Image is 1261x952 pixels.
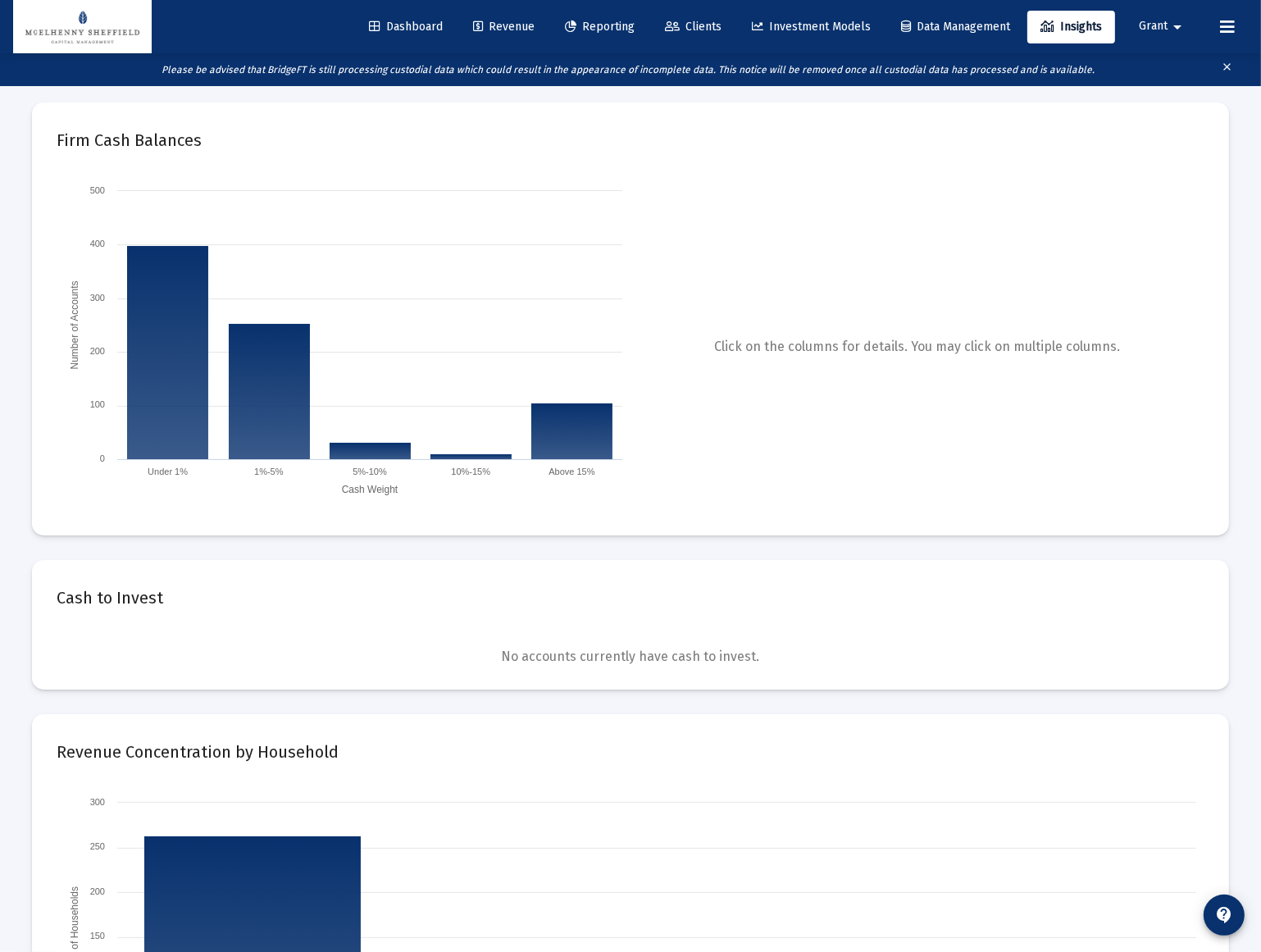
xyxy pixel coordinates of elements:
[460,11,548,43] a: Revenue
[57,739,339,765] h2: Revenue Concentration by Household
[90,185,105,195] text: 500
[100,453,105,463] text: 0
[752,20,871,34] span: Investment Models
[162,64,1095,75] i: Please be advised that BridgeFT is still processing custodial data which could result in the appe...
[369,20,443,34] span: Dashboard
[473,20,535,34] span: Revenue
[888,11,1023,43] a: Data Management
[353,467,387,476] text: 5%-10%
[549,467,594,476] text: Above 15%
[1119,10,1207,43] button: Grant
[69,280,80,369] text: Number of Accounts
[57,585,163,611] h2: Cash to Invest
[90,293,105,303] text: 300
[57,127,202,153] h2: Firm Cash Balances
[901,20,1010,34] span: Data Management
[739,11,884,43] a: Investment Models
[665,20,722,34] span: Clients
[1040,20,1102,34] span: Insights
[148,467,188,476] text: Under 1%
[342,484,398,495] text: Cash Weight
[552,11,648,43] a: Reporting
[25,11,139,43] img: Dashboard
[1027,11,1115,43] a: Insights
[254,467,284,476] text: 1%-5%
[90,841,105,851] text: 250
[90,239,105,248] text: 400
[90,797,105,807] text: 300
[57,649,1204,665] div: No accounts currently have cash to invest.
[1214,905,1234,925] mat-icon: contact_support
[1222,57,1234,82] mat-icon: clear
[1139,20,1168,34] span: Grant
[1168,11,1187,43] mat-icon: arrow_drop_down
[451,467,490,476] text: 10%-15%
[90,886,105,896] text: 200
[565,20,635,34] span: Reporting
[630,183,1204,511] div: Click on the columns for details. You may click on multiple columns.
[90,399,105,409] text: 100
[90,931,105,941] text: 150
[652,11,735,43] a: Clients
[356,11,456,43] a: Dashboard
[90,346,105,356] text: 200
